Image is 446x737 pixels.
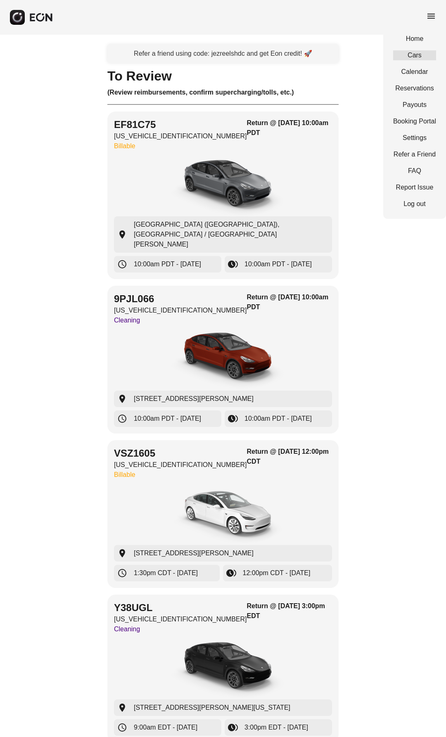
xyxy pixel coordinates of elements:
[114,118,247,131] h2: EF81C75
[226,568,236,578] span: browse_gallery
[114,470,247,480] p: Billable
[114,614,247,624] p: [US_VEHICLE_IDENTIFICATION_NUMBER]
[244,259,312,269] span: 10:00am PDT - [DATE]
[393,133,436,143] a: Settings
[228,414,238,424] span: browse_gallery
[107,111,339,279] button: EF81C75[US_VEHICLE_IDENTIFICATION_NUMBER]BillableReturn @ [DATE] 10:00am PDTcar[GEOGRAPHIC_DATA] ...
[107,71,339,81] h1: To Review
[161,483,285,545] img: car
[228,723,238,732] span: browse_gallery
[114,447,247,460] h2: VSZ1605
[117,259,127,269] span: schedule
[134,548,254,558] span: [STREET_ADDRESS][PERSON_NAME]
[393,83,436,93] a: Reservations
[393,182,436,192] a: Report Issue
[393,166,436,176] a: FAQ
[114,131,247,141] p: [US_VEHICLE_IDENTIFICATION_NUMBER]
[114,460,247,470] p: [US_VEHICLE_IDENTIFICATION_NUMBER]
[117,703,127,713] span: location_on
[393,149,436,159] a: Refer a Friend
[134,394,254,404] span: [STREET_ADDRESS][PERSON_NAME]
[134,568,198,578] span: 1:30pm CDT - [DATE]
[244,723,308,732] span: 3:00pm EDT - [DATE]
[244,414,312,424] span: 10:00am PDT - [DATE]
[393,116,436,126] a: Booking Portal
[107,88,339,97] h3: (Review reimbursements, confirm supercharging/tolls, etc.)
[134,414,201,424] span: 10:00am PDT - [DATE]
[134,259,201,269] span: 10:00am PDT - [DATE]
[247,118,332,138] h3: Return @ [DATE] 10:00am PDT
[393,100,436,110] a: Payouts
[117,230,127,239] span: location_on
[107,45,339,63] a: Refer a friend using code: jezreelshdc and get Eon credit! 🚀
[107,440,339,588] button: VSZ1605[US_VEHICLE_IDENTIFICATION_NUMBER]BillableReturn @ [DATE] 12:00pm CDTcar[STREET_ADDRESS][P...
[114,292,247,306] h2: 9PJL066
[134,703,290,713] span: [STREET_ADDRESS][PERSON_NAME][US_STATE]
[134,220,329,249] span: [GEOGRAPHIC_DATA] ([GEOGRAPHIC_DATA]), [GEOGRAPHIC_DATA] / [GEOGRAPHIC_DATA][PERSON_NAME]
[426,11,436,21] span: menu
[114,306,247,315] p: [US_VEHICLE_IDENTIFICATION_NUMBER]
[117,414,127,424] span: schedule
[114,315,247,325] p: Cleaning
[393,199,436,209] a: Log out
[161,637,285,699] img: car
[161,154,285,216] img: car
[243,568,311,578] span: 12:00pm CDT - [DATE]
[114,601,247,614] h2: Y38UGL
[134,723,197,732] span: 9:00am EDT - [DATE]
[393,34,436,44] a: Home
[247,601,332,621] h3: Return @ [DATE] 3:00pm EDT
[117,548,127,558] span: location_on
[228,259,238,269] span: browse_gallery
[117,723,127,732] span: schedule
[393,50,436,60] a: Cars
[114,141,247,151] p: Billable
[107,286,339,434] button: 9PJL066[US_VEHICLE_IDENTIFICATION_NUMBER]CleaningReturn @ [DATE] 10:00am PDTcar[STREET_ADDRESS][P...
[247,292,332,312] h3: Return @ [DATE] 10:00am PDT
[114,624,247,634] p: Cleaning
[161,329,285,391] img: car
[117,394,127,404] span: location_on
[393,67,436,77] a: Calendar
[247,447,332,467] h3: Return @ [DATE] 12:00pm CDT
[117,568,127,578] span: schedule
